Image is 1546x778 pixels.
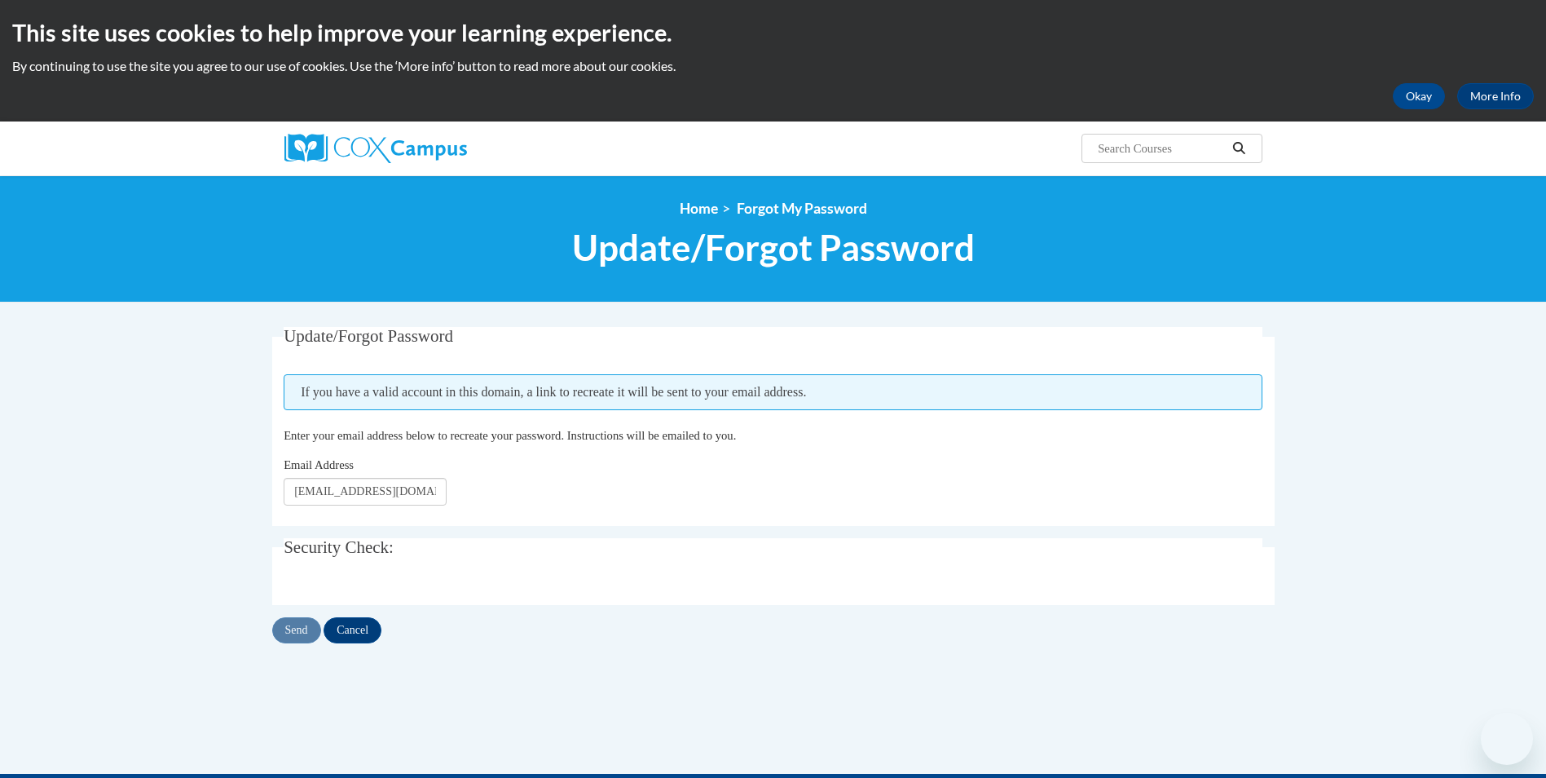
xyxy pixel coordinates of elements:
[284,429,736,442] span: Enter your email address below to recreate your password. Instructions will be emailed to you.
[284,134,594,163] a: Cox Campus
[284,458,354,471] span: Email Address
[680,200,718,217] a: Home
[12,57,1534,75] p: By continuing to use the site you agree to our use of cookies. Use the ‘More info’ button to read...
[12,16,1534,49] h2: This site uses cookies to help improve your learning experience.
[1481,713,1533,765] iframe: Button to launch messaging window
[1393,83,1445,109] button: Okay
[324,617,381,643] input: Cancel
[737,200,867,217] span: Forgot My Password
[1096,139,1227,158] input: Search Courses
[284,478,447,506] input: Email
[1457,83,1534,109] a: More Info
[1227,139,1251,158] button: Search
[284,326,453,346] span: Update/Forgot Password
[284,537,394,557] span: Security Check:
[284,134,467,163] img: Cox Campus
[572,226,975,269] span: Update/Forgot Password
[284,374,1262,410] span: If you have a valid account in this domain, a link to recreate it will be sent to your email addr...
